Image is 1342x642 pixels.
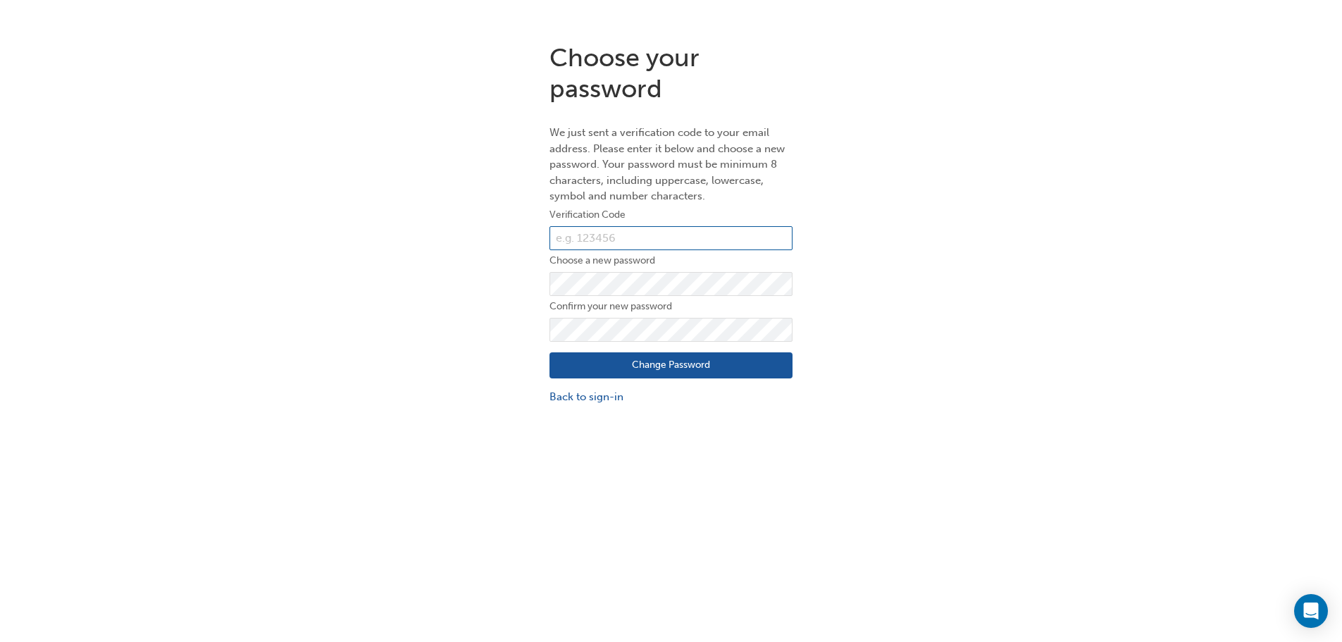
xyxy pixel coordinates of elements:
a: Back to sign-in [549,389,793,405]
p: We just sent a verification code to your email address. Please enter it below and choose a new pa... [549,125,793,204]
div: Open Intercom Messenger [1294,594,1328,628]
label: Choose a new password [549,252,793,269]
label: Verification Code [549,206,793,223]
label: Confirm your new password [549,298,793,315]
input: e.g. 123456 [549,226,793,250]
button: Change Password [549,352,793,379]
h1: Choose your password [549,42,793,104]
